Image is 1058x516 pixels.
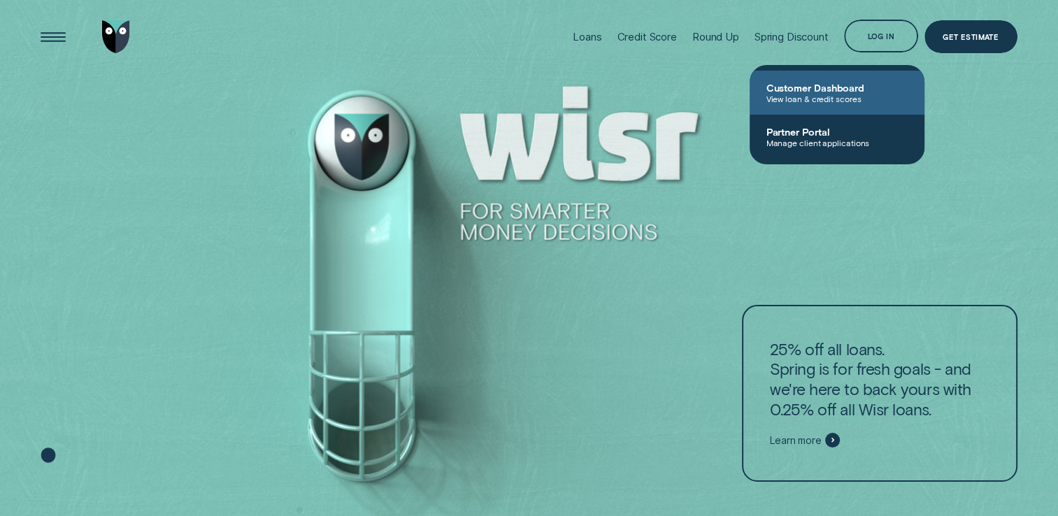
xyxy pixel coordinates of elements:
a: Customer DashboardView loan & credit scores [750,71,924,115]
div: Spring Discount [755,30,829,43]
a: 25% off all loans.Spring is for fresh goals - and we're here to back yours with 0.25% off all Wis... [742,305,1017,482]
button: Log in [844,20,918,53]
div: Round Up [692,30,739,43]
span: View loan & credit scores [766,94,908,103]
a: Get Estimate [924,20,1017,54]
p: 25% off all loans. Spring is for fresh goals - and we're here to back yours with 0.25% off all Wi... [770,339,989,420]
a: Partner PortalManage client applications [750,115,924,159]
div: Loans [573,30,601,43]
img: Wisr [102,20,130,54]
span: Learn more [770,434,822,447]
button: Open Menu [36,20,70,54]
span: Customer Dashboard [766,82,908,94]
span: Partner Portal [766,126,908,138]
div: Credit Score [617,30,677,43]
span: Manage client applications [766,138,908,148]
